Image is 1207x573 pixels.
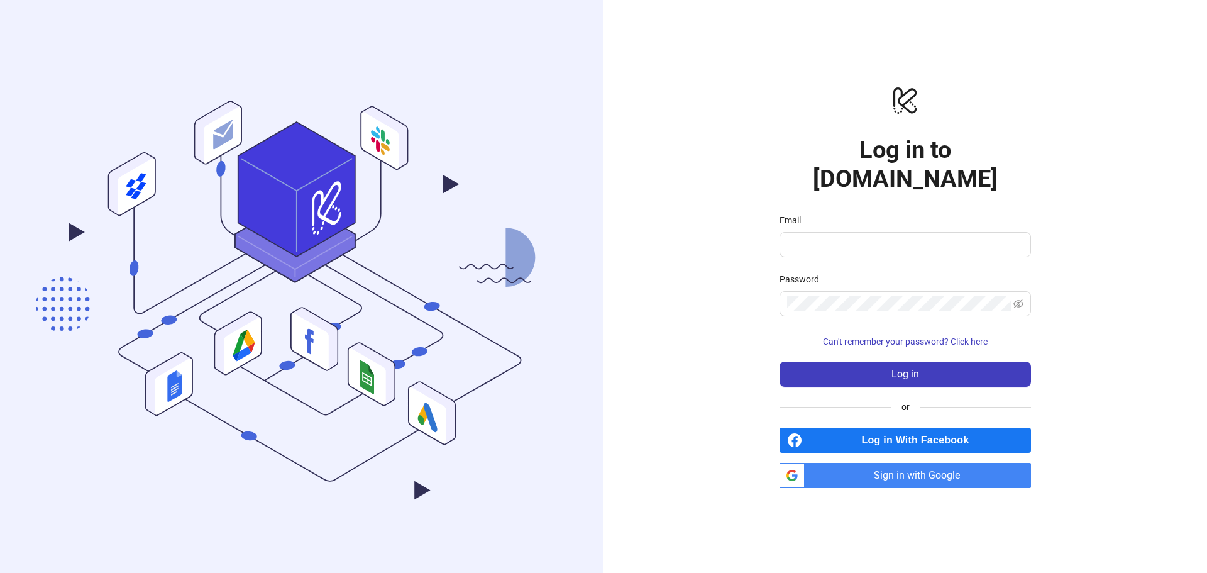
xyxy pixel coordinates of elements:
[807,428,1031,453] span: Log in With Facebook
[1013,299,1023,309] span: eye-invisible
[780,428,1031,453] a: Log in With Facebook
[891,369,919,380] span: Log in
[823,337,988,347] span: Can't remember your password? Click here
[780,362,1031,387] button: Log in
[780,331,1031,352] button: Can't remember your password? Click here
[787,237,1021,252] input: Email
[780,272,827,286] label: Password
[891,400,920,414] span: or
[780,135,1031,193] h1: Log in to [DOMAIN_NAME]
[780,213,809,227] label: Email
[780,463,1031,488] a: Sign in with Google
[787,296,1011,311] input: Password
[810,463,1031,488] span: Sign in with Google
[780,337,1031,347] a: Can't remember your password? Click here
